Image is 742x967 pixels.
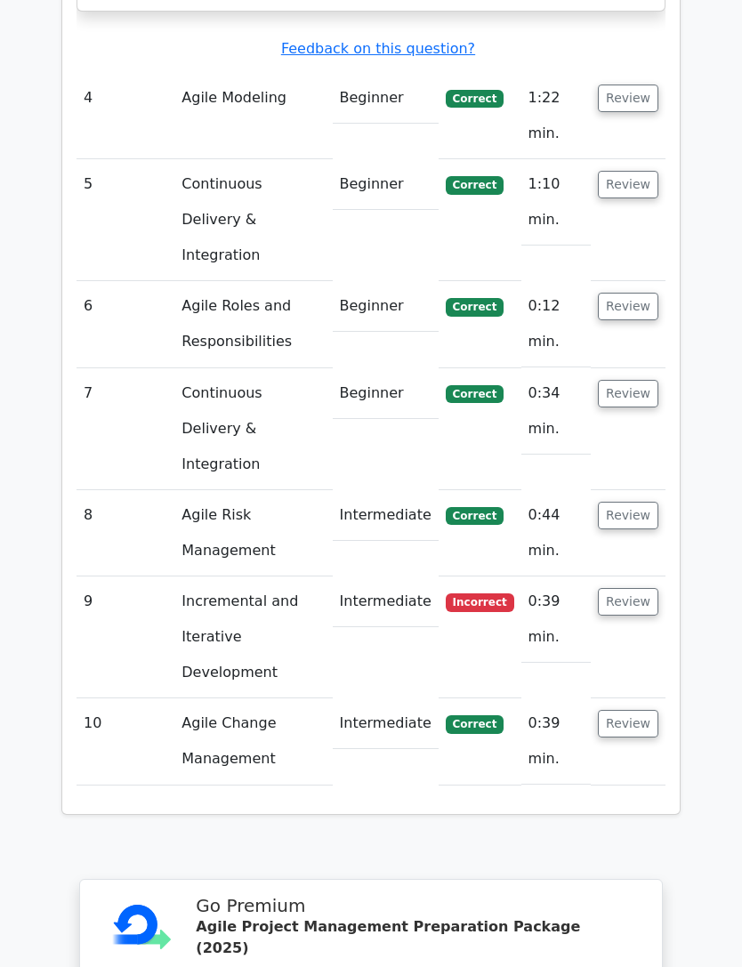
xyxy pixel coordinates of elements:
[446,90,504,108] span: Correct
[521,576,591,663] td: 0:39 min.
[333,73,439,124] td: Beginner
[446,385,504,403] span: Correct
[174,698,332,785] td: Agile Change Management
[77,368,174,490] td: 7
[446,507,504,525] span: Correct
[446,176,504,194] span: Correct
[333,698,439,749] td: Intermediate
[174,576,332,698] td: Incremental and Iterative Development
[446,593,514,611] span: Incorrect
[446,298,504,316] span: Correct
[77,159,174,281] td: 5
[174,490,332,576] td: Agile Risk Management
[598,588,658,616] button: Review
[174,281,332,367] td: Agile Roles and Responsibilities
[598,293,658,320] button: Review
[281,40,475,57] a: Feedback on this question?
[77,576,174,698] td: 9
[521,698,591,785] td: 0:39 min.
[333,281,439,332] td: Beginner
[174,159,332,281] td: Continuous Delivery & Integration
[521,159,591,246] td: 1:10 min.
[598,502,658,529] button: Review
[77,698,174,785] td: 10
[174,368,332,490] td: Continuous Delivery & Integration
[598,380,658,407] button: Review
[333,576,439,627] td: Intermediate
[77,490,174,576] td: 8
[77,73,174,159] td: 4
[333,368,439,419] td: Beginner
[521,73,591,159] td: 1:22 min.
[598,85,658,112] button: Review
[77,281,174,367] td: 6
[174,73,332,159] td: Agile Modeling
[333,159,439,210] td: Beginner
[598,710,658,737] button: Review
[333,490,439,541] td: Intermediate
[598,171,658,198] button: Review
[446,715,504,733] span: Correct
[521,490,591,576] td: 0:44 min.
[521,281,591,367] td: 0:12 min.
[521,368,591,455] td: 0:34 min.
